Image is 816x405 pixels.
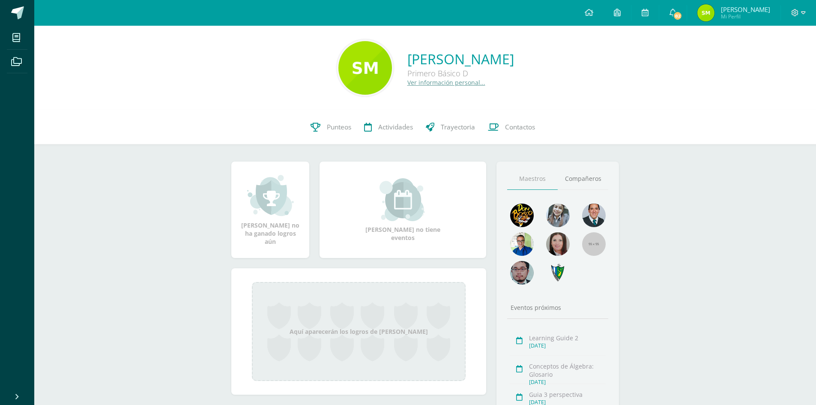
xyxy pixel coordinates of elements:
[507,303,608,312] div: Eventos próximos
[510,261,534,285] img: d0e54f245e8330cebada5b5b95708334.png
[407,78,485,87] a: Ver información personal...
[529,390,606,399] div: Guia 3 perspectiva
[252,282,466,381] div: Aquí aparecerán los logros de [PERSON_NAME]
[558,168,608,190] a: Compañeros
[582,232,606,256] img: 55x55
[529,362,606,378] div: Conceptos de Álgebra: Glosario
[510,232,534,256] img: 10741f48bcca31577cbcd80b61dad2f3.png
[697,4,714,21] img: af3473fd4650ba3fc8b5e1d5fd740335.png
[721,13,770,20] span: Mi Perfil
[507,168,558,190] a: Maestros
[380,178,426,221] img: event_small.png
[546,204,570,227] img: 45bd7986b8947ad7e5894cbc9b781108.png
[247,174,294,217] img: achievement_small.png
[378,123,413,132] span: Actividades
[240,174,301,246] div: [PERSON_NAME] no ha ganado logros aún
[338,41,392,95] img: 56de9e9748eff384fc18682c480ba251.png
[546,261,570,285] img: 7cab5f6743d087d6deff47ee2e57ce0d.png
[441,123,475,132] span: Trayectoria
[673,11,682,21] span: 82
[582,204,606,227] img: eec80b72a0218df6e1b0c014193c2b59.png
[481,110,541,144] a: Contactos
[407,50,514,68] a: [PERSON_NAME]
[407,68,514,78] div: Primero Básico D
[360,178,446,242] div: [PERSON_NAME] no tiene eventos
[721,5,770,14] span: [PERSON_NAME]
[529,378,606,386] div: [DATE]
[546,232,570,256] img: 67c3d6f6ad1c930a517675cdc903f95f.png
[304,110,358,144] a: Punteos
[327,123,351,132] span: Punteos
[529,342,606,349] div: [DATE]
[419,110,481,144] a: Trayectoria
[529,334,606,342] div: Learning Guide 2
[505,123,535,132] span: Contactos
[510,204,534,227] img: 29fc2a48271e3f3676cb2cb292ff2552.png
[358,110,419,144] a: Actividades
